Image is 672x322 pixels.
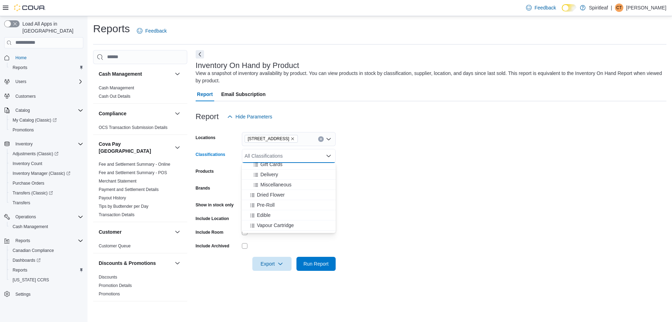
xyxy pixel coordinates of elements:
[99,85,134,90] a: Cash Management
[99,196,126,200] a: Payout History
[134,24,169,38] a: Feedback
[10,189,83,197] span: Transfers (Classic)
[99,162,170,167] a: Fee and Settlement Summary - Online
[99,141,172,155] button: Cova Pay [GEOGRAPHIC_DATA]
[15,55,27,61] span: Home
[13,171,70,176] span: Inventory Manager (Classic)
[10,246,83,255] span: Canadian Compliance
[13,237,33,245] button: Reports
[13,161,42,166] span: Inventory Count
[93,22,130,36] h1: Reports
[99,260,172,267] button: Discounts & Promotions
[99,204,148,209] a: Tips by Budtender per Day
[173,259,182,267] button: Discounts & Promotions
[93,123,187,135] div: Compliance
[7,159,86,169] button: Inventory Count
[7,63,86,73] button: Reports
[7,149,86,159] a: Adjustments (Classic)
[99,110,126,117] h3: Compliance
[13,213,39,221] button: Operations
[303,260,329,267] span: Run Report
[257,232,297,239] span: Vapour Single Use
[99,85,134,91] span: Cash Management
[242,180,336,190] button: Miscellaneous
[13,277,49,283] span: [US_STATE] CCRS
[236,113,272,120] span: Hide Parameters
[99,70,142,77] h3: Cash Management
[562,4,576,12] input: Dark Mode
[10,256,83,265] span: Dashboards
[197,87,213,101] span: Report
[10,179,83,187] span: Purchase Orders
[10,266,30,274] a: Reports
[99,94,131,99] span: Cash Out Details
[196,169,214,174] label: Products
[20,20,83,34] span: Load All Apps in [GEOGRAPHIC_DATA]
[99,228,121,235] h3: Customer
[1,139,86,149] button: Inventory
[248,135,289,142] span: [STREET_ADDRESS]
[173,70,182,78] button: Cash Management
[296,257,336,271] button: Run Report
[1,105,86,115] button: Catalog
[99,179,136,184] a: Merchant Statement
[242,220,336,231] button: Vapour Cartridge
[7,222,86,232] button: Cash Management
[99,228,172,235] button: Customer
[99,244,131,248] a: Customer Queue
[7,125,86,135] button: Promotions
[99,283,132,288] a: Promotion Details
[196,202,234,208] label: Show in stock only
[13,106,83,115] span: Catalog
[615,4,623,12] div: Chloe T
[10,189,56,197] a: Transfers (Classic)
[13,200,30,206] span: Transfers
[93,273,187,301] div: Discounts & Promotions
[326,153,331,159] button: Close list of options
[10,199,83,207] span: Transfers
[13,91,83,100] span: Customers
[99,94,131,99] a: Cash Out Details
[196,152,225,157] label: Classifications
[257,212,271,219] span: Edible
[10,222,51,231] a: Cash Management
[196,216,229,221] label: Include Location
[99,212,134,218] span: Transaction Details
[242,200,336,210] button: Pre-Roll
[10,222,83,231] span: Cash Management
[242,170,336,180] button: Delivery
[99,204,148,209] span: Tips by Budtender per Day
[13,54,29,62] a: Home
[13,237,83,245] span: Reports
[10,116,59,124] a: My Catalog (Classic)
[13,213,83,221] span: Operations
[221,87,266,101] span: Email Subscription
[99,291,120,297] span: Promotions
[13,140,83,148] span: Inventory
[7,178,86,188] button: Purchase Orders
[99,170,167,175] a: Fee and Settlement Summary - POS
[10,63,30,72] a: Reports
[15,292,30,297] span: Settings
[290,137,295,141] button: Remove 501 - Spiritleaf Wellington St W (Ottawa) from selection in this group
[10,150,83,158] span: Adjustments (Classic)
[13,127,34,133] span: Promotions
[10,276,83,284] span: Washington CCRS
[196,70,663,84] div: View a snapshot of inventory availability by product. You can view products in stock by classific...
[326,136,331,142] button: Open list of options
[7,246,86,255] button: Canadian Compliance
[245,135,298,143] span: 501 - Spiritleaf Wellington St W (Ottawa)
[534,4,556,11] span: Feedback
[4,50,83,317] nav: Complex example
[7,275,86,285] button: [US_STATE] CCRS
[99,260,156,267] h3: Discounts & Promotions
[99,275,117,280] a: Discounts
[99,110,172,117] button: Compliance
[13,140,35,148] button: Inventory
[13,117,57,123] span: My Catalog (Classic)
[626,4,666,12] p: [PERSON_NAME]
[13,290,33,299] a: Settings
[15,79,26,84] span: Users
